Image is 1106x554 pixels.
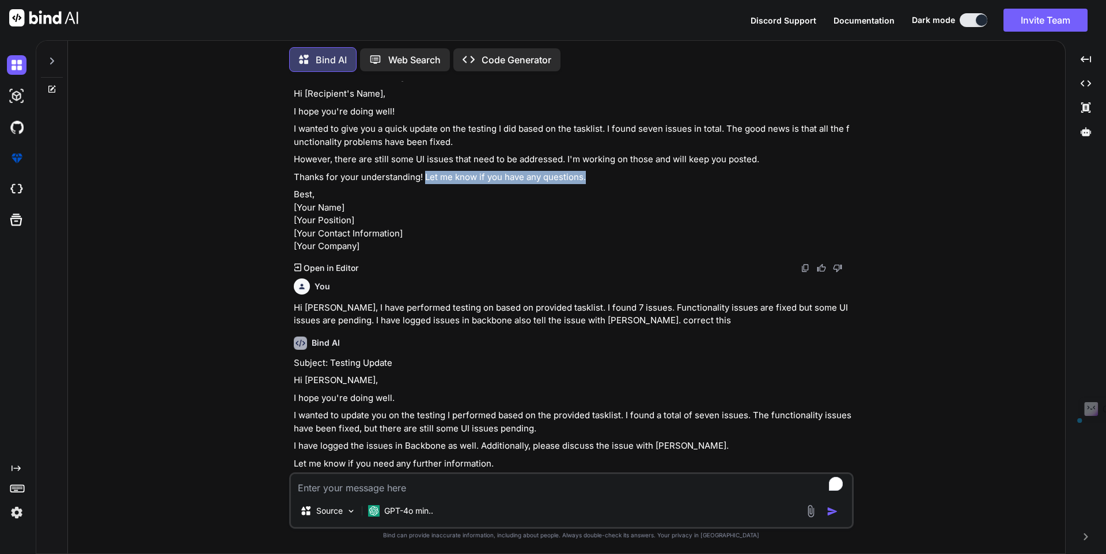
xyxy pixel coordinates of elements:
[294,457,851,471] p: Let me know if you need any further information.
[817,263,826,273] img: like
[482,53,551,67] p: Code Generator
[751,16,816,25] span: Discord Support
[316,53,347,67] p: Bind AI
[384,505,433,517] p: GPT-4o min..
[833,263,842,273] img: dislike
[294,392,851,405] p: I hope you're doing well.
[801,263,810,273] img: copy
[7,503,26,522] img: settings
[912,14,955,26] span: Dark mode
[294,301,851,327] p: Hi [PERSON_NAME], I have performed testing on based on provided tasklist. I found 7 issues. Funct...
[294,171,851,184] p: Thanks for your understanding! Let me know if you have any questions.
[291,474,852,495] textarea: To enrich screen reader interactions, please activate Accessibility in Grammarly extension settings
[7,117,26,137] img: githubDark
[294,409,851,435] p: I wanted to update you on the testing I performed based on the provided tasklist. I found a total...
[7,86,26,106] img: darkAi-studio
[294,374,851,387] p: Hi [PERSON_NAME],
[9,9,78,26] img: Bind AI
[294,105,851,119] p: I hope you're doing well!
[294,153,851,166] p: However, there are still some UI issues that need to be addressed. I'm working on those and will ...
[7,179,26,199] img: cloudideIcon
[316,505,343,517] p: Source
[315,281,330,292] h6: You
[304,262,358,274] p: Open in Editor
[294,87,851,101] p: Hi [Recipient's Name],
[388,53,441,67] p: Web Search
[804,505,817,518] img: attachment
[834,14,895,26] button: Documentation
[834,16,895,25] span: Documentation
[1003,9,1088,32] button: Invite Team
[7,148,26,168] img: premium
[312,337,340,349] h6: Bind AI
[7,55,26,75] img: darkChat
[294,357,851,370] p: Subject: Testing Update
[751,14,816,26] button: Discord Support
[294,123,851,148] p: I wanted to give you a quick update on the testing I did based on the tasklist. I found seven iss...
[346,506,356,516] img: Pick Models
[294,440,851,453] p: I have logged the issues in Backbone as well. Additionally, please discuss the issue with [PERSON...
[368,505,380,517] img: GPT-4o mini
[827,506,838,517] img: icon
[289,531,854,540] p: Bind can provide inaccurate information, including about people. Always double-check its answers....
[294,188,851,253] p: Best, [Your Name] [Your Position] [Your Contact Information] [Your Company]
